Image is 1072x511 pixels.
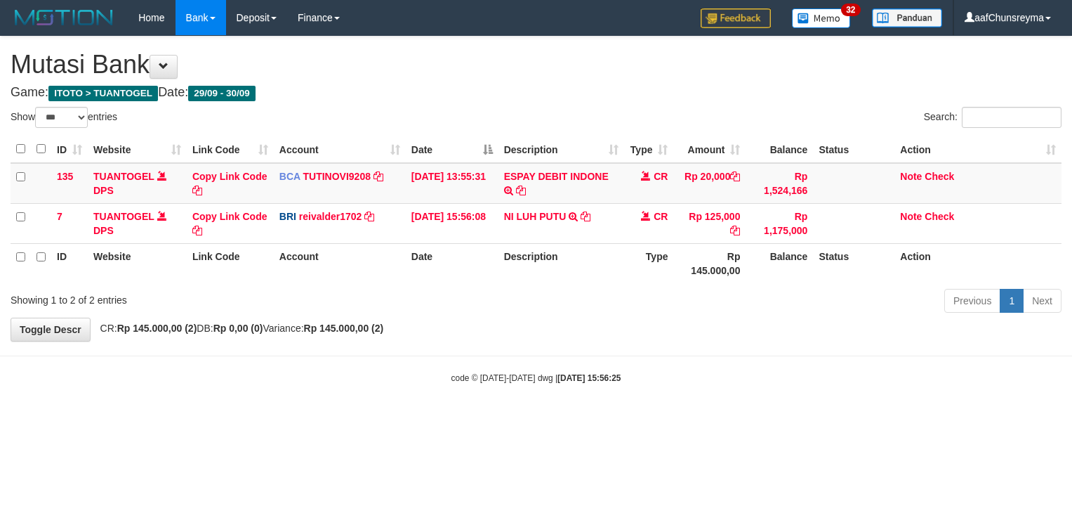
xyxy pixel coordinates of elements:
a: Copy NI LUH PUTU to clipboard [581,211,590,222]
img: Button%20Memo.svg [792,8,851,28]
a: Copy TUTINOVI9208 to clipboard [373,171,383,182]
a: reivalder1702 [299,211,362,222]
th: ID: activate to sort column ascending [51,136,88,163]
img: panduan.png [872,8,942,27]
a: 1 [1000,289,1024,313]
td: DPS [88,163,187,204]
th: Date: activate to sort column descending [406,136,498,163]
th: Balance [746,243,813,283]
th: Website [88,243,187,283]
td: Rp 1,524,166 [746,163,813,204]
td: Rp 125,000 [673,203,746,243]
td: Rp 1,175,000 [746,203,813,243]
a: Copy Link Code [192,171,267,196]
a: Copy Rp 125,000 to clipboard [730,225,740,236]
a: Check [925,171,954,182]
th: Type: activate to sort column ascending [624,136,673,163]
th: Account [274,243,406,283]
strong: Rp 145.000,00 (2) [117,323,197,334]
span: 32 [841,4,860,16]
strong: Rp 145.000,00 (2) [304,323,384,334]
a: ESPAY DEBIT INDONE [504,171,609,182]
span: CR: DB: Variance: [93,323,384,334]
a: Copy reivalder1702 to clipboard [364,211,374,222]
a: TUTINOVI9208 [303,171,370,182]
td: DPS [88,203,187,243]
span: BCA [279,171,300,182]
div: Showing 1 to 2 of 2 entries [11,287,436,307]
th: Status [813,136,894,163]
th: Amount: activate to sort column ascending [673,136,746,163]
th: Link Code [187,243,274,283]
span: CR [654,211,668,222]
th: Date [406,243,498,283]
a: Check [925,211,954,222]
label: Show entries [11,107,117,128]
a: Copy Rp 20,000 to clipboard [730,171,740,182]
th: Type [624,243,673,283]
img: Feedback.jpg [701,8,771,28]
small: code © [DATE]-[DATE] dwg | [451,373,621,383]
a: Copy ESPAY DEBIT INDONE to clipboard [516,185,526,196]
input: Search: [962,107,1061,128]
a: Toggle Descr [11,318,91,342]
select: Showentries [35,107,88,128]
th: Action [894,243,1061,283]
th: ID [51,243,88,283]
th: Description [498,243,625,283]
td: [DATE] 13:55:31 [406,163,498,204]
a: NI LUH PUTU [504,211,567,222]
th: Account: activate to sort column ascending [274,136,406,163]
th: Balance [746,136,813,163]
span: 7 [57,211,62,222]
a: TUANTOGEL [93,211,154,222]
th: Link Code: activate to sort column ascending [187,136,274,163]
label: Search: [924,107,1061,128]
th: Rp 145.000,00 [673,243,746,283]
h4: Game: Date: [11,86,1061,100]
span: 135 [57,171,73,182]
a: Note [900,211,922,222]
a: Note [900,171,922,182]
h1: Mutasi Bank [11,51,1061,79]
span: 29/09 - 30/09 [188,86,256,101]
strong: [DATE] 15:56:25 [557,373,621,383]
a: TUANTOGEL [93,171,154,182]
td: Rp 20,000 [673,163,746,204]
span: CR [654,171,668,182]
th: Action: activate to sort column ascending [894,136,1061,163]
th: Website: activate to sort column ascending [88,136,187,163]
span: ITOTO > TUANTOGEL [48,86,158,101]
a: Next [1023,289,1061,313]
th: Status [813,243,894,283]
img: MOTION_logo.png [11,7,117,28]
a: Previous [944,289,1000,313]
td: [DATE] 15:56:08 [406,203,498,243]
a: Copy Link Code [192,211,267,236]
strong: Rp 0,00 (0) [213,323,263,334]
span: BRI [279,211,296,222]
th: Description: activate to sort column ascending [498,136,625,163]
